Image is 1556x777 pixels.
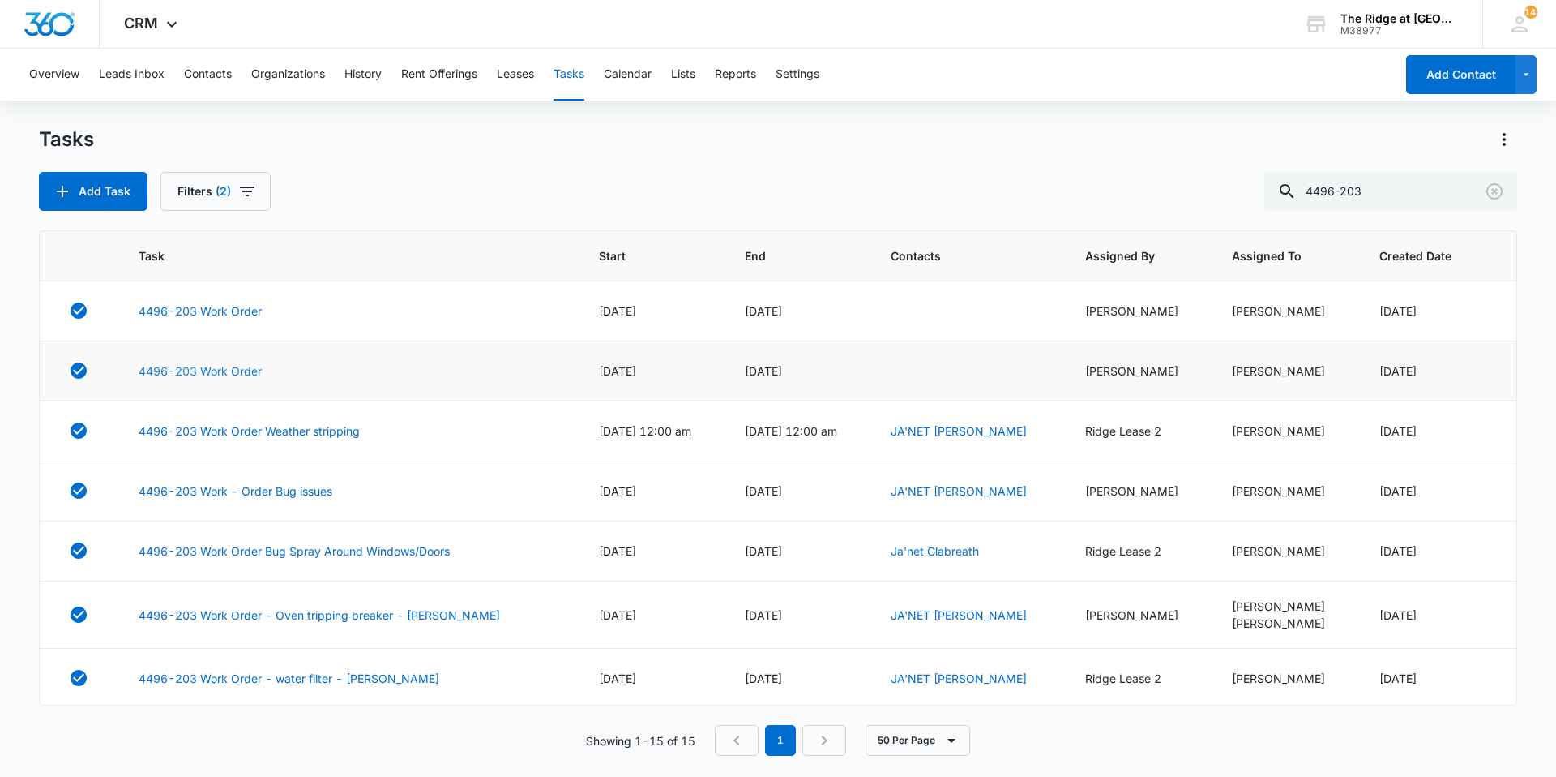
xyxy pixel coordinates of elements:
[1379,304,1417,318] span: [DATE]
[1085,303,1193,320] div: [PERSON_NAME]
[554,49,584,101] button: Tasks
[1481,178,1507,204] button: Clear
[1232,247,1316,264] span: Assigned To
[1232,363,1340,380] div: [PERSON_NAME]
[1524,6,1537,19] span: 143
[184,49,232,101] button: Contacts
[891,672,1027,685] a: JA'NET [PERSON_NAME]
[891,484,1027,498] a: JA'NET [PERSON_NAME]
[1085,607,1193,624] div: [PERSON_NAME]
[1379,364,1417,378] span: [DATE]
[1232,543,1340,560] div: [PERSON_NAME]
[745,247,828,264] span: End
[599,544,636,558] span: [DATE]
[139,247,536,264] span: Task
[139,303,262,320] a: 4496-203 Work Order
[586,732,695,749] p: Showing 1-15 of 15
[139,670,439,687] a: 4496-203 Work Order - water filter - [PERSON_NAME]
[401,49,477,101] button: Rent Offerings
[715,49,756,101] button: Reports
[1232,423,1340,440] div: [PERSON_NAME]
[1085,247,1169,264] span: Assigned By
[39,127,94,152] h1: Tasks
[1085,363,1193,380] div: [PERSON_NAME]
[251,49,325,101] button: Organizations
[891,424,1027,438] a: JA'NET [PERSON_NAME]
[1232,598,1340,615] div: [PERSON_NAME]
[891,544,979,558] a: Ja'net Glabreath
[1085,670,1193,687] div: Ridge Lease 2
[1491,127,1517,152] button: Actions
[1232,483,1340,500] div: [PERSON_NAME]
[715,725,846,756] nav: Pagination
[1085,543,1193,560] div: Ridge Lease 2
[216,186,231,197] span: (2)
[497,49,534,101] button: Leases
[599,304,636,318] span: [DATE]
[344,49,382,101] button: History
[891,608,1027,622] a: JA'NET [PERSON_NAME]
[745,364,782,378] span: [DATE]
[1340,25,1459,36] div: account id
[1379,672,1417,685] span: [DATE]
[139,423,360,440] a: 4496-203 Work Order Weather stripping
[745,544,782,558] span: [DATE]
[1232,615,1340,632] div: [PERSON_NAME]
[29,49,79,101] button: Overview
[599,424,691,438] span: [DATE] 12:00 am
[599,247,682,264] span: Start
[1406,55,1515,94] button: Add Contact
[160,172,271,211] button: Filters(2)
[1379,608,1417,622] span: [DATE]
[39,172,147,211] button: Add Task
[866,725,970,756] button: 50 Per Page
[1379,544,1417,558] span: [DATE]
[599,364,636,378] span: [DATE]
[1524,6,1537,19] div: notifications count
[1232,303,1340,320] div: [PERSON_NAME]
[1264,172,1517,211] input: Search Tasks
[745,608,782,622] span: [DATE]
[671,49,695,101] button: Lists
[891,247,1023,264] span: Contacts
[745,424,837,438] span: [DATE] 12:00 am
[1085,483,1193,500] div: [PERSON_NAME]
[99,49,165,101] button: Leads Inbox
[139,483,332,500] a: 4496-203 Work - Order Bug issues
[1379,247,1468,264] span: Created Date
[599,608,636,622] span: [DATE]
[1379,484,1417,498] span: [DATE]
[599,484,636,498] span: [DATE]
[139,363,262,380] a: 4496-203 Work Order
[1232,670,1340,687] div: [PERSON_NAME]
[1379,424,1417,438] span: [DATE]
[604,49,652,101] button: Calendar
[1340,12,1459,25] div: account name
[599,672,636,685] span: [DATE]
[1085,423,1193,440] div: Ridge Lease 2
[765,725,796,756] em: 1
[124,15,158,32] span: CRM
[139,607,500,624] a: 4496-203 Work Order - Oven tripping breaker - [PERSON_NAME]
[745,304,782,318] span: [DATE]
[745,672,782,685] span: [DATE]
[776,49,819,101] button: Settings
[745,484,782,498] span: [DATE]
[139,543,450,560] a: 4496-203 Work Order Bug Spray Around Windows/Doors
